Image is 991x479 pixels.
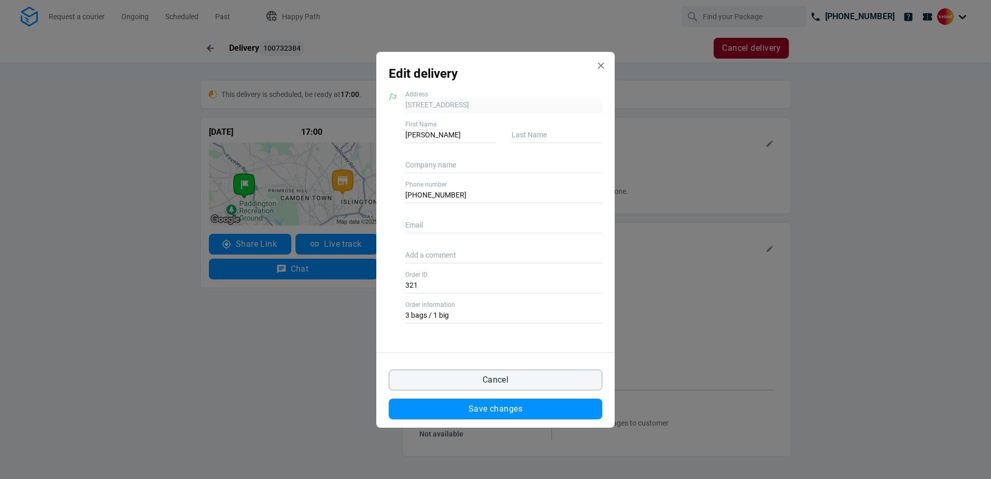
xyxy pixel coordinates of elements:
button: Save changes [389,399,602,419]
label: Last Name [512,121,602,140]
label: Order ID [405,270,602,279]
span: Edit delivery [389,66,458,81]
div: Edit delivery modal [376,52,615,428]
label: Phone number [405,180,602,189]
label: Address [405,90,602,99]
label: Order information [405,300,602,309]
label: First Name [405,120,496,129]
label: Email [405,212,602,231]
span: Cancel [483,376,509,384]
label: Company name [405,151,602,171]
span: Save changes [469,405,523,413]
label: Add a comment [405,242,602,261]
button: Cancel [389,370,602,390]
